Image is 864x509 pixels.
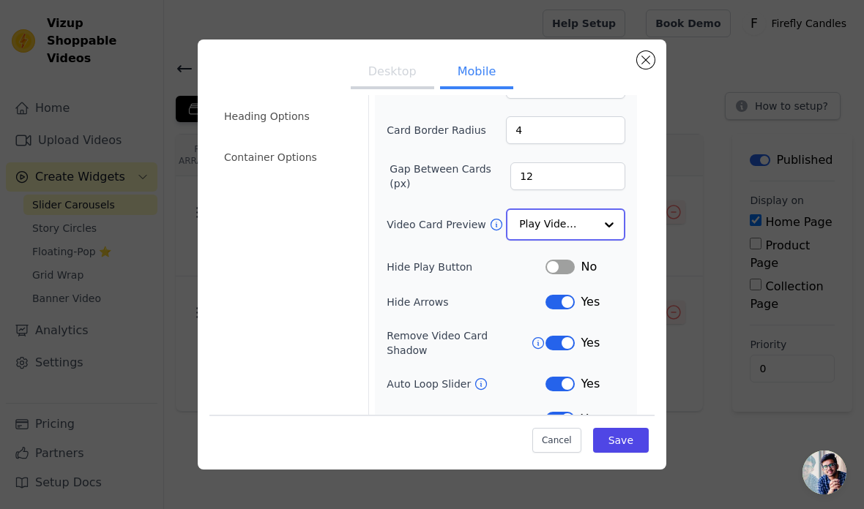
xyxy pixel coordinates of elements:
label: Card Border Radius [387,123,486,137]
label: Shopping Icon on Video Cards [387,412,540,426]
li: Container Options [215,143,360,172]
a: Open chat [802,450,846,494]
button: Desktop [351,57,434,89]
label: Gap Between Cards (px) [390,162,510,191]
button: Cancel [532,427,581,452]
span: No [581,258,597,276]
button: Close modal [637,51,655,69]
label: Auto Loop Slider [387,377,474,391]
button: Save [593,427,649,452]
span: Yes [581,334,600,352]
li: Heading Options [215,102,360,131]
button: Mobile [440,57,513,89]
label: Remove Video Card Shadow [387,328,531,358]
span: Yes [581,410,600,428]
span: Yes [581,293,600,311]
label: Hide Play Button [387,260,545,274]
label: Video Card Preview [387,217,488,232]
label: Hide Arrows [387,295,545,309]
span: Yes [581,375,600,393]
